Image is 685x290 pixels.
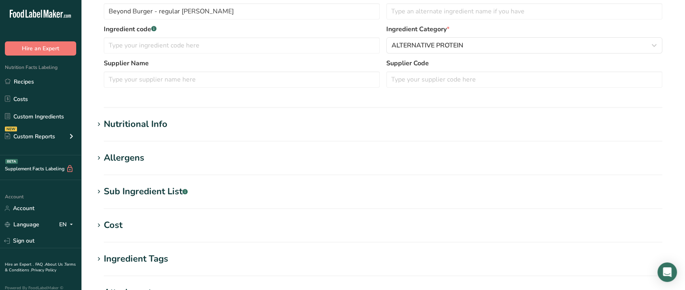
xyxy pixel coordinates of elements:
[5,159,18,164] div: BETA
[35,262,45,267] a: FAQ .
[59,220,76,230] div: EN
[104,185,188,198] div: Sub Ingredient List
[104,252,168,266] div: Ingredient Tags
[392,41,463,50] span: ALTERNATIVE PROTEIN
[104,58,380,68] label: Supplier Name
[386,3,662,19] input: Type an alternate ingredient name if you have
[5,217,39,232] a: Language
[104,24,380,34] label: Ingredient code
[5,41,76,56] button: Hire an Expert
[5,262,76,273] a: Terms & Conditions .
[5,127,17,131] div: NEW
[104,71,380,88] input: Type your supplier name here
[5,262,34,267] a: Hire an Expert .
[5,132,55,141] div: Custom Reports
[657,262,677,282] div: Open Intercom Messenger
[104,3,380,19] input: Type your ingredient name here
[386,71,662,88] input: Type your supplier code here
[104,37,380,54] input: Type your ingredient code here
[104,219,122,232] div: Cost
[386,37,662,54] button: ALTERNATIVE PROTEIN
[104,118,167,131] div: Nutritional Info
[45,262,64,267] a: About Us .
[104,151,144,165] div: Allergens
[31,267,56,273] a: Privacy Policy
[386,24,662,34] label: Ingredient Category
[386,58,662,68] label: Supplier Code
